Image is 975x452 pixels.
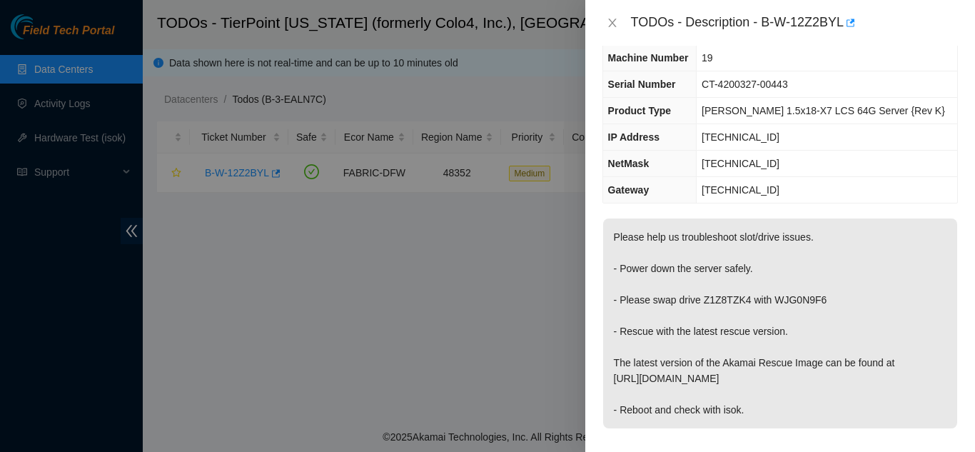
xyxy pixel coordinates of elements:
span: [TECHNICAL_ID] [702,131,779,143]
span: [PERSON_NAME] 1.5x18-X7 LCS 64G Server {Rev K} [702,105,945,116]
span: Product Type [608,105,671,116]
span: NetMask [608,158,650,169]
span: Serial Number [608,79,676,90]
span: [TECHNICAL_ID] [702,158,779,169]
span: 19 [702,52,713,64]
p: Please help us troubleshoot slot/drive issues. - Power down the server safely. - Please swap driv... [603,219,957,428]
span: IP Address [608,131,660,143]
span: Gateway [608,184,650,196]
span: close [607,17,618,29]
button: Close [602,16,622,30]
span: Machine Number [608,52,689,64]
span: CT-4200327-00443 [702,79,788,90]
span: [TECHNICAL_ID] [702,184,779,196]
div: TODOs - Description - B-W-12Z2BYL [631,11,958,34]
